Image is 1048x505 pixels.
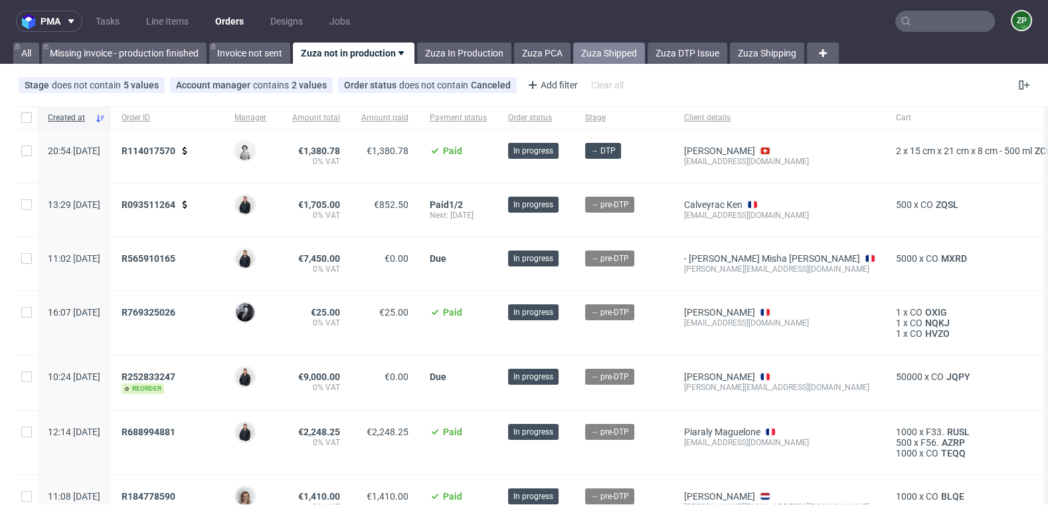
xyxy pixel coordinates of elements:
[374,199,408,210] span: €852.50
[122,307,175,318] span: R769325026
[399,80,471,90] span: does not contain
[938,448,968,458] a: TEQQ
[939,437,968,448] span: AZRP
[522,74,580,96] div: Add filter
[922,307,950,318] a: OXIG
[48,427,100,437] span: 12:14 [DATE]
[298,491,340,502] span: €1,410.00
[298,371,340,382] span: €9,000.00
[514,43,570,64] a: Zuza PCA
[361,112,408,124] span: Amount paid
[122,383,164,394] span: reorder
[896,146,901,156] span: 2
[910,146,1032,156] span: 15 cm x 21 cm x 8 cm - 500 ml
[590,199,629,211] span: → pre-DTP
[236,142,254,160] img: Dudek Mariola
[513,371,553,383] span: In progress
[48,112,90,124] span: Created at
[896,448,917,458] span: 1000
[471,80,511,90] div: Canceled
[590,426,629,438] span: → pre-DTP
[931,371,944,382] span: CO
[430,211,450,220] span: Next:
[944,427,972,437] a: RUSL
[922,318,952,328] a: NQKJ
[938,491,967,502] a: BLQE
[122,253,175,264] span: R565910165
[896,427,917,437] span: 1000
[22,14,41,29] img: logo
[513,145,553,157] span: In progress
[933,199,961,210] a: ZQSL
[896,199,912,210] span: 500
[288,112,340,124] span: Amount total
[344,80,399,90] span: Order status
[288,210,340,221] span: 0% VAT
[122,491,175,502] span: R184778590
[896,253,917,264] span: 5000
[234,112,266,124] span: Manager
[926,427,944,437] span: F33.
[209,43,290,64] a: Invoice not sent
[513,426,553,438] span: In progress
[122,146,178,156] a: R114017570
[684,382,875,393] div: [PERSON_NAME][EMAIL_ADDRESS][DOMAIN_NAME]
[122,199,178,210] a: R093511264
[367,146,408,156] span: €1,380.78
[236,367,254,386] img: Adrian Margula
[176,80,253,90] span: Account manager
[288,382,340,393] span: 0% VAT
[48,146,100,156] span: 20:54 [DATE]
[944,371,973,382] a: JQPY
[122,307,178,318] a: R769325026
[573,43,645,64] a: Zuza Shipped
[298,146,340,156] span: €1,380.78
[513,490,553,502] span: In progress
[730,43,804,64] a: Zuza Shipping
[684,371,755,382] a: [PERSON_NAME]
[288,437,340,448] span: 0% VAT
[590,252,629,264] span: → pre-DTP
[122,253,178,264] a: R565910165
[922,328,952,339] span: HVZO
[684,491,755,502] a: [PERSON_NAME]
[513,199,553,211] span: In progress
[443,491,462,502] span: Paid
[684,156,875,167] div: [EMAIL_ADDRESS][DOMAIN_NAME]
[684,112,875,124] span: Client details
[288,318,340,328] span: 0% VAT
[417,43,511,64] a: Zuza In Production
[590,490,629,502] span: → pre-DTP
[48,307,100,318] span: 16:07 [DATE]
[367,491,408,502] span: €1,410.00
[298,253,340,264] span: €7,450.00
[298,427,340,437] span: €2,248.25
[896,371,922,382] span: 50000
[13,43,39,64] a: All
[379,307,408,318] span: €25.00
[1012,11,1031,30] figcaption: ZP
[321,11,358,32] a: Jobs
[293,43,414,64] a: Zuza not in production
[138,11,197,32] a: Line Items
[896,491,917,502] span: 1000
[684,253,860,264] a: - [PERSON_NAME] Misha [PERSON_NAME]
[298,199,340,210] span: €1,705.00
[896,328,901,339] span: 1
[684,318,875,328] div: [EMAIL_ADDRESS][DOMAIN_NAME]
[896,307,901,318] span: 1
[588,76,626,94] div: Clear all
[684,307,755,318] a: [PERSON_NAME]
[443,427,462,437] span: Paid
[288,156,340,167] span: 0% VAT
[236,423,254,441] img: Adrian Margula
[590,306,629,318] span: → pre-DTP
[122,427,178,437] a: R688994881
[311,307,340,318] span: €25.00
[430,199,449,210] span: Paid
[253,80,292,90] span: contains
